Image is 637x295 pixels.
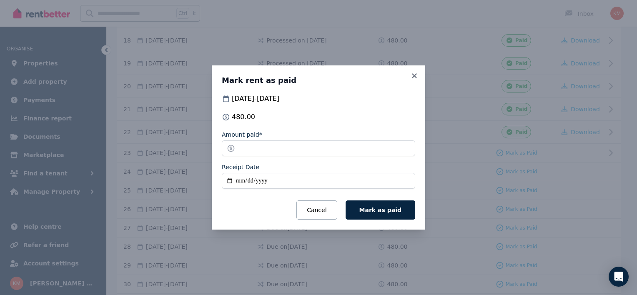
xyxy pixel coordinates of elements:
button: Cancel [296,200,337,220]
span: Mark as paid [359,207,401,213]
h3: Mark rent as paid [222,75,415,85]
span: 480.00 [232,112,255,122]
div: Open Intercom Messenger [609,267,629,287]
label: Amount paid* [222,130,262,139]
label: Receipt Date [222,163,259,171]
button: Mark as paid [346,200,415,220]
span: [DATE] - [DATE] [232,94,279,104]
